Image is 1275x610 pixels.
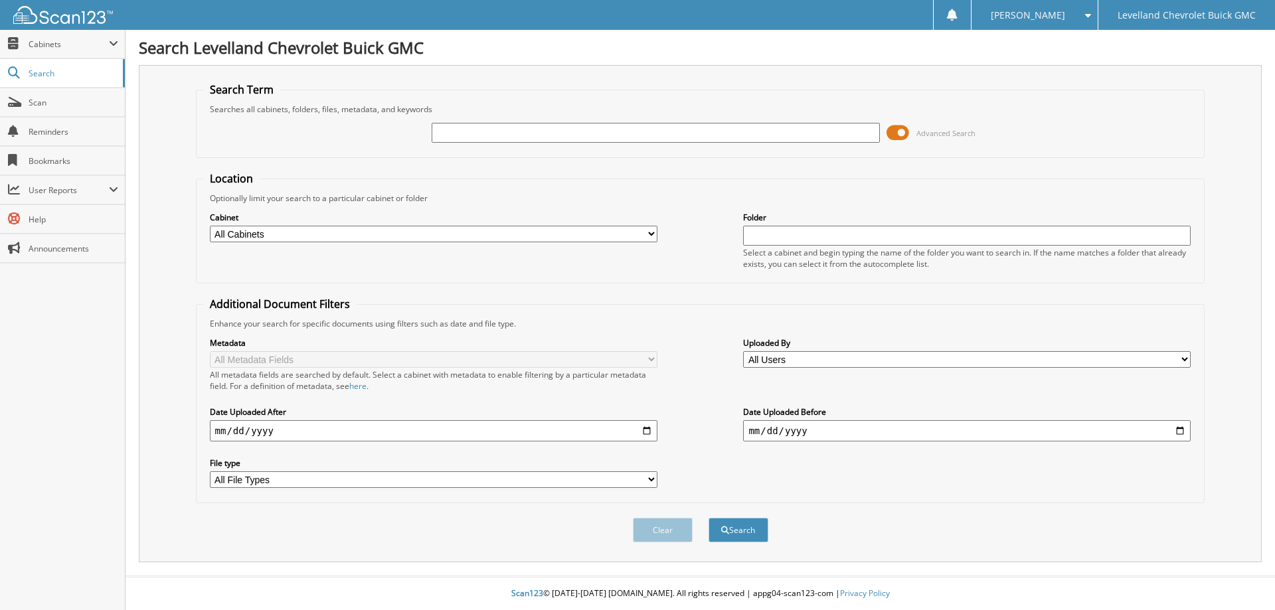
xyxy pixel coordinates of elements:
[139,37,1262,58] h1: Search Levelland Chevrolet Buick GMC
[633,518,693,542] button: Clear
[916,128,976,138] span: Advanced Search
[29,38,109,50] span: Cabinets
[203,192,1198,204] div: Optionally limit your search to a particular cabinet or folder
[210,406,657,418] label: Date Uploaded After
[29,243,118,254] span: Announcements
[210,337,657,348] label: Metadata
[29,68,116,79] span: Search
[203,82,280,97] legend: Search Term
[210,420,657,441] input: start
[840,587,890,599] a: Privacy Policy
[1118,11,1256,19] span: Levelland Chevrolet Buick GMC
[29,97,118,108] span: Scan
[29,155,118,167] span: Bookmarks
[126,577,1275,610] div: © [DATE]-[DATE] [DOMAIN_NAME]. All rights reserved | appg04-scan123-com |
[991,11,1065,19] span: [PERSON_NAME]
[709,518,768,542] button: Search
[743,337,1191,348] label: Uploaded By
[743,212,1191,223] label: Folder
[29,185,109,196] span: User Reports
[203,318,1198,329] div: Enhance your search for specific documents using filters such as date and file type.
[210,212,657,223] label: Cabinet
[743,420,1191,441] input: end
[13,6,113,24] img: scan123-logo-white.svg
[203,171,260,186] legend: Location
[203,297,357,311] legend: Additional Document Filters
[349,380,367,392] a: here
[29,126,118,137] span: Reminders
[210,369,657,392] div: All metadata fields are searched by default. Select a cabinet with metadata to enable filtering b...
[743,247,1191,269] div: Select a cabinet and begin typing the name of the folder you want to search in. If the name match...
[743,406,1191,418] label: Date Uploaded Before
[29,214,118,225] span: Help
[511,587,543,599] span: Scan123
[210,457,657,469] label: File type
[203,104,1198,115] div: Searches all cabinets, folders, files, metadata, and keywords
